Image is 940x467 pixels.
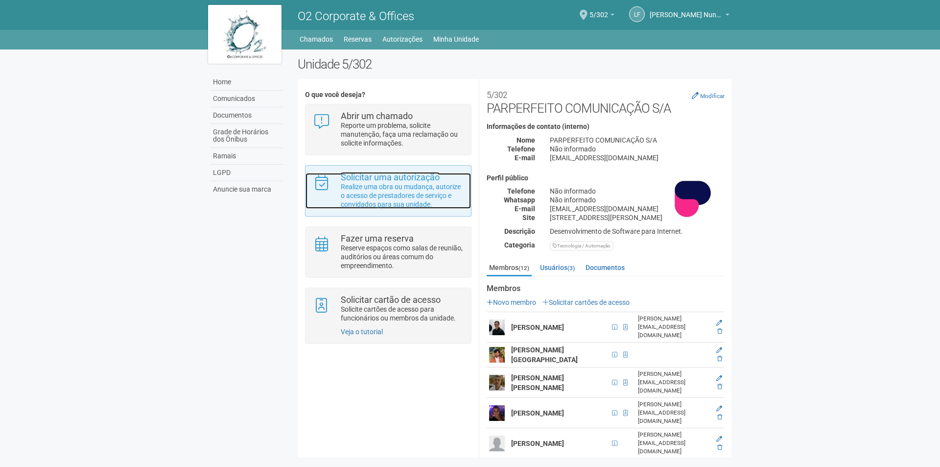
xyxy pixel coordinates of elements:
a: Editar membro [716,347,722,354]
a: Usuários(3) [538,260,577,275]
a: Minha Unidade [433,32,479,46]
a: Modificar [692,92,725,99]
img: business.png [668,174,717,223]
a: Excluir membro [717,414,722,420]
a: Membros(12) [487,260,532,276]
div: Não informado [542,145,732,153]
h4: O que você deseja? [305,91,471,98]
a: Excluir membro [717,355,722,362]
a: Ramais [211,148,283,165]
a: Editar membro [716,320,722,326]
a: Abrir um chamado Reporte um problema, solicite manutenção, faça uma reclamação ou solicite inform... [313,112,463,147]
a: Home [211,74,283,91]
a: Excluir membro [717,444,722,451]
a: 5/302 [589,12,614,20]
strong: E-mail [515,154,535,162]
img: user.png [489,405,505,421]
div: [PERSON_NAME][EMAIL_ADDRESS][DOMAIN_NAME] [638,431,709,456]
small: (12) [518,265,529,271]
strong: Descrição [504,227,535,235]
strong: [PERSON_NAME] [511,409,564,417]
div: [PERSON_NAME][EMAIL_ADDRESS][DOMAIN_NAME] [638,315,709,340]
a: Fazer uma reserva Reserve espaços como salas de reunião, auditórios ou áreas comum do empreendime... [313,234,463,270]
img: logo.jpg [208,5,282,64]
a: Excluir membro [717,328,722,335]
strong: Fazer uma reserva [341,233,414,244]
img: user.png [489,436,505,451]
span: O2 Corporate & Offices [298,9,414,23]
a: Editar membro [716,375,722,382]
strong: Telefone [507,187,535,195]
h2: PARPERFEITO COMUNICAÇÃO S/A [487,86,725,116]
img: user.png [489,375,505,391]
h4: Perfil público [487,174,725,182]
strong: Solicitar uma autorização [341,172,440,182]
div: Desenvolvimento de Software para Internet. [542,227,732,236]
p: Reporte um problema, solicite manutenção, faça uma reclamação ou solicite informações. [341,121,464,147]
a: Solicitar uma autorização Realize uma obra ou mudança, autorize o acesso de prestadores de serviç... [313,173,463,209]
a: Comunicados [211,91,283,107]
strong: Telefone [507,145,535,153]
strong: [PERSON_NAME] [511,323,564,331]
a: Veja o tutorial [341,328,383,336]
div: [EMAIL_ADDRESS][DOMAIN_NAME] [542,204,732,213]
a: Solicitar cartões de acesso [542,298,630,306]
small: Modificar [700,93,725,99]
strong: Whatsapp [504,196,535,204]
span: Lucas Ferreira Nunes de Jesus [650,1,723,19]
strong: [PERSON_NAME] [511,440,564,447]
strong: [PERSON_NAME] [GEOGRAPHIC_DATA] [511,346,578,364]
strong: Nome [517,136,535,144]
div: [EMAIL_ADDRESS][DOMAIN_NAME] [542,153,732,162]
span: 5/302 [589,1,608,19]
div: [STREET_ADDRESS][PERSON_NAME] [542,213,732,222]
div: [PERSON_NAME][EMAIL_ADDRESS][DOMAIN_NAME] [638,370,709,395]
a: Documentos [211,107,283,124]
a: Solicitar cartão de acesso Solicite cartões de acesso para funcionários ou membros da unidade. [313,295,463,322]
div: Não informado [542,187,732,196]
a: Excluir membro [717,383,722,390]
strong: E-mail [515,205,535,213]
a: Editar membro [716,436,722,442]
a: Novo membro [487,298,536,306]
a: Chamados [300,32,333,46]
strong: Abrir um chamado [341,111,413,121]
a: LF [629,6,645,22]
h2: Unidade 5/302 [298,57,732,72]
a: LGPD [211,165,283,181]
a: Documentos [583,260,627,275]
img: user.png [489,320,505,335]
div: Não informado [542,196,732,204]
a: Anuncie sua marca [211,181,283,197]
div: Tecnologia / Automação [550,241,613,250]
img: user.png [489,347,505,363]
p: Realize uma obra ou mudança, autorize o acesso de prestadores de serviço e convidados para sua un... [341,182,464,209]
a: Editar membro [716,405,722,412]
strong: Solicitar cartão de acesso [341,295,441,305]
a: Reservas [344,32,372,46]
strong: Categoria [504,241,535,249]
a: Grade de Horários dos Ônibus [211,124,283,148]
p: Solicite cartões de acesso para funcionários ou membros da unidade. [341,305,464,322]
a: Autorizações [382,32,423,46]
a: [PERSON_NAME] Nunes de [DEMOGRAPHIC_DATA] [650,12,729,20]
strong: Site [522,214,535,221]
h4: Informações de contato (interno) [487,123,725,130]
div: PARPERFEITO COMUNICAÇÃO S/A [542,136,732,145]
small: 5/302 [487,90,507,100]
small: (3) [567,265,575,271]
strong: [PERSON_NAME] [PERSON_NAME] [511,374,564,392]
div: [PERSON_NAME][EMAIL_ADDRESS][DOMAIN_NAME] [638,400,709,425]
strong: Membros [487,284,725,293]
p: Reserve espaços como salas de reunião, auditórios ou áreas comum do empreendimento. [341,244,464,270]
